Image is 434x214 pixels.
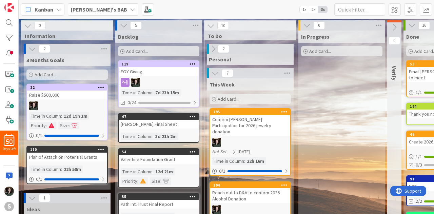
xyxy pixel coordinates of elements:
img: AB [131,78,140,87]
span: Information [25,33,104,39]
img: AB [212,138,221,147]
div: 55 [122,194,199,199]
div: [PERSON_NAME] Final Sheet [119,120,199,129]
div: Path Intl Trust Final Report [119,200,199,209]
span: 16 [418,21,430,30]
b: [PERSON_NAME]'s BAB [71,6,127,13]
div: 119EOY Giving [119,61,199,76]
div: 12d 19h 1m [62,112,89,120]
span: [DATE] [238,148,250,155]
div: Priority [29,122,46,129]
div: 110 [27,147,107,153]
span: 0 [389,37,400,45]
div: 55 [119,194,199,200]
div: Plan of Attack on Potential Grants [27,153,107,161]
span: 1 / 1 [416,153,422,160]
div: 54 [122,150,199,154]
img: Visit kanbanzone.com [4,3,14,12]
span: 3x [318,6,327,13]
span: 10 [217,22,229,30]
span: 2 [39,45,50,53]
div: Priority [121,177,137,185]
div: 54 [119,149,199,155]
div: 0/1 [27,175,107,183]
div: 0/1 [27,131,107,140]
span: 2 [218,45,229,53]
div: EOY Giving [119,67,199,76]
span: Ideas [26,206,40,213]
span: To Do [208,33,288,39]
div: AB [119,78,199,87]
span: 2/2 [416,198,422,205]
div: 54Valentine Foundation Grant [119,149,199,164]
div: Confirm [PERSON_NAME] Participation for 2026 jewelry donation [210,115,290,136]
img: AB [29,101,38,110]
div: 7d 23h 15m [154,89,181,96]
div: AB [210,138,290,147]
span: 0 [313,21,325,30]
span: 0/24 [127,99,136,106]
span: Backlog [118,33,139,40]
div: 0/1 [210,167,290,175]
div: Reach out to D&V to confirm 2026 Alcohol Donation [210,188,290,203]
span: : [69,122,70,129]
span: Add Card... [35,72,56,78]
div: 12d 21m [154,168,175,175]
span: 3 Months Goals [26,57,64,63]
span: : [153,89,154,96]
span: 0 / 1 [36,176,42,183]
span: 7 [222,69,233,77]
span: 3 [34,22,46,30]
img: AB [212,205,221,214]
span: : [46,122,47,129]
span: : [153,133,154,140]
span: 1 / 1 [416,89,422,96]
div: 22h 16m [245,157,266,165]
div: 195 [213,110,290,114]
span: Add Card... [126,48,148,54]
div: Valentine Foundation Grant [119,155,199,164]
span: This Week [210,81,235,88]
div: Size [58,122,69,129]
div: 22 [27,84,107,91]
div: 119 [122,62,199,66]
div: Raise $500,000 [27,91,107,99]
span: : [137,177,138,185]
span: Personal [209,56,231,63]
span: 0 / 1 [36,132,42,139]
div: Time in Column [212,157,244,165]
input: Quick Filter... [334,3,385,16]
div: 110Plan of Attack on Potential Grants [27,147,107,161]
div: Time in Column [121,133,153,140]
span: Verify [391,66,398,80]
span: : [160,177,161,185]
div: Time in Column [29,112,61,120]
span: 2x [309,6,318,13]
div: 22h 58m [62,166,83,173]
div: Time in Column [121,89,153,96]
div: 194 [210,182,290,188]
div: 22 [30,85,107,90]
div: S [4,202,14,211]
div: 55Path Intl Trust Final Report [119,194,199,209]
span: 0/3 [416,161,422,169]
span: In Progress [301,33,330,40]
div: 47 [119,114,199,120]
div: 47 [122,114,199,119]
div: Time in Column [29,166,61,173]
span: 1x [300,6,309,13]
span: : [61,112,62,120]
span: : [61,166,62,173]
div: AB [210,205,290,214]
div: Size [150,177,160,185]
span: Add Card... [309,48,331,54]
div: 119 [119,61,199,67]
span: 5 [130,21,142,30]
span: Support [14,1,31,9]
span: 1 [39,194,50,202]
span: 50 [6,139,13,144]
span: : [153,168,154,175]
div: AB [27,101,107,110]
div: 195 [210,109,290,115]
span: Done [406,33,419,40]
